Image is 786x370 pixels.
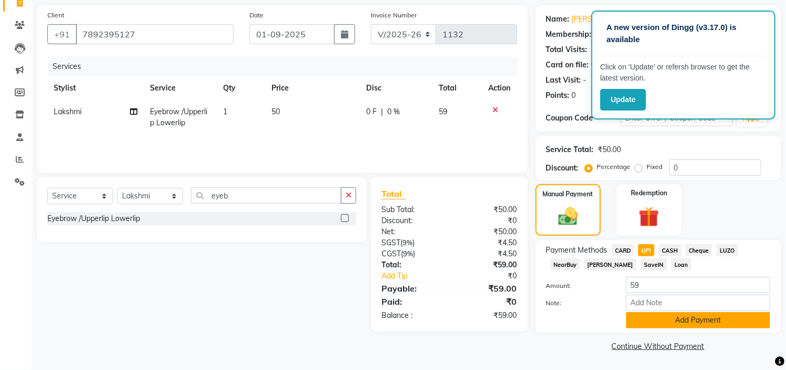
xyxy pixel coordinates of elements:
[150,107,207,127] span: Eyebrow /Upperlip Lowerlip
[550,258,580,271] span: NearBuy
[717,244,738,256] span: LUZO
[659,244,681,256] span: CASH
[217,76,266,100] th: Qty
[572,90,576,101] div: 0
[449,295,525,308] div: ₹0
[374,310,449,321] div: Balance :
[546,144,594,155] div: Service Total:
[374,226,449,237] div: Net:
[449,226,525,237] div: ₹50.00
[546,59,589,71] div: Card on file:
[381,188,406,199] span: Total
[626,295,770,311] input: Add Note
[607,22,760,45] p: A new version of Dingg (v3.17.0) is available
[374,248,449,259] div: ( )
[223,107,227,116] span: 1
[546,44,588,55] div: Total Visits:
[552,205,584,228] img: _cash.svg
[54,107,82,116] span: Lakshmi
[546,14,570,25] div: Name:
[403,249,413,258] span: 9%
[449,259,525,271] div: ₹59.00
[449,237,525,248] div: ₹4.50
[144,76,217,100] th: Service
[367,106,377,117] span: 0 F
[647,162,663,172] label: Fixed
[449,204,525,215] div: ₹50.00
[538,298,618,308] label: Note:
[546,90,570,101] div: Points:
[538,281,618,291] label: Amount:
[546,113,621,124] div: Coupon Code
[381,238,400,247] span: SGST
[449,215,525,226] div: ₹0
[374,259,449,271] div: Total:
[686,244,712,256] span: Cheque
[597,162,631,172] label: Percentage
[360,76,433,100] th: Disc
[374,237,449,248] div: ( )
[612,244,634,256] span: CARD
[449,248,525,259] div: ₹4.50
[374,204,449,215] div: Sub Total:
[76,24,234,44] input: Search by Name/Mobile/Email/Code
[272,107,280,116] span: 50
[371,11,417,20] label: Invoice Number
[632,204,666,229] img: _gift.svg
[638,244,654,256] span: UPI
[583,75,587,86] div: -
[48,57,525,76] div: Services
[546,245,608,256] span: Payment Methods
[546,29,592,40] div: Membership:
[374,282,449,295] div: Payable:
[671,258,691,271] span: Loan
[546,75,581,86] div: Last Visit:
[546,29,770,40] div: No Active Membership
[641,258,667,271] span: SaveIN
[538,341,779,352] a: Continue Without Payment
[47,76,144,100] th: Stylist
[388,106,400,117] span: 0 %
[374,271,462,282] a: Add Tip
[381,249,401,258] span: CGST
[598,144,621,155] div: ₹50.00
[381,106,384,117] span: |
[47,24,77,44] button: +91
[374,215,449,226] div: Discount:
[433,76,482,100] th: Total
[631,188,667,198] label: Redemption
[572,14,631,25] a: [PERSON_NAME]
[626,277,770,293] input: Amount
[600,62,767,84] p: Click on ‘Update’ or refersh browser to get the latest version.
[249,11,264,20] label: Date
[462,271,525,282] div: ₹0
[482,76,517,100] th: Action
[402,238,412,247] span: 9%
[600,89,646,111] button: Update
[543,189,593,199] label: Manual Payment
[47,11,64,20] label: Client
[439,107,448,116] span: 59
[374,295,449,308] div: Paid:
[449,282,525,295] div: ₹59.00
[584,258,637,271] span: [PERSON_NAME]
[546,163,579,174] div: Discount:
[449,310,525,321] div: ₹59.00
[47,213,140,224] div: Eyebrow /Upperlip Lowerlip
[626,312,770,328] button: Add Payment
[191,187,341,204] input: Search or Scan
[266,76,360,100] th: Price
